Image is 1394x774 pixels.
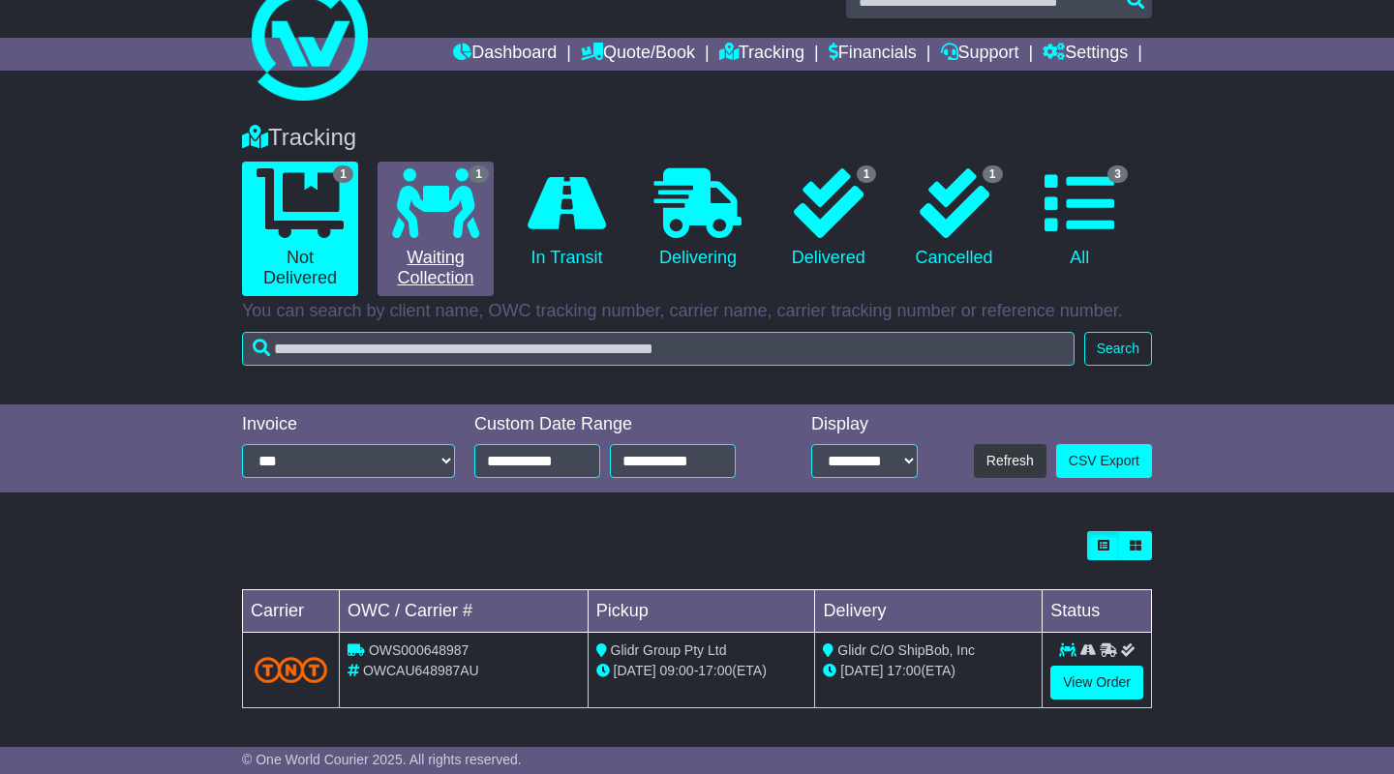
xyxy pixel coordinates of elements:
a: 1 Not Delivered [242,162,358,296]
a: 3 All [1027,162,1133,276]
div: - (ETA) [596,661,807,681]
span: [DATE] [840,663,883,678]
span: OWCAU648987AU [363,663,479,678]
span: 1 [469,165,489,183]
span: 1 [983,165,1003,183]
div: Display [811,414,918,435]
a: 1 Cancelled [900,162,1007,276]
td: Status [1043,590,1152,633]
span: 3 [1107,165,1128,183]
span: Glidr C/O ShipBob, Inc [837,642,975,658]
a: Quote/Book [581,38,695,71]
a: Support [941,38,1019,71]
a: View Order [1050,666,1143,700]
div: Custom Date Range [474,414,765,435]
a: 1 Waiting Collection [378,162,494,296]
button: Search [1084,332,1152,366]
button: Refresh [974,444,1046,478]
a: Tracking [719,38,804,71]
div: (ETA) [823,661,1034,681]
div: Invoice [242,414,455,435]
a: CSV Export [1056,444,1152,478]
span: 1 [333,165,353,183]
span: © One World Courier 2025. All rights reserved. [242,752,522,767]
a: Dashboard [453,38,557,71]
a: Financials [829,38,917,71]
span: 17:00 [698,663,732,678]
a: Delivering [640,162,756,276]
a: In Transit [513,162,621,276]
div: Tracking [232,124,1162,152]
td: Pickup [588,590,815,633]
a: 1 Delivered [775,162,881,276]
a: Settings [1043,38,1128,71]
span: 17:00 [887,663,921,678]
td: Carrier [243,590,340,633]
span: Glidr Group Pty Ltd [611,642,727,658]
img: TNT_Domestic.png [255,657,327,683]
p: You can search by client name, OWC tracking number, carrier name, carrier tracking number or refe... [242,301,1152,322]
span: 09:00 [660,663,694,678]
span: [DATE] [614,663,656,678]
td: OWC / Carrier # [340,590,589,633]
span: 1 [857,165,877,183]
span: OWS000648987 [369,642,470,658]
td: Delivery [815,590,1043,633]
